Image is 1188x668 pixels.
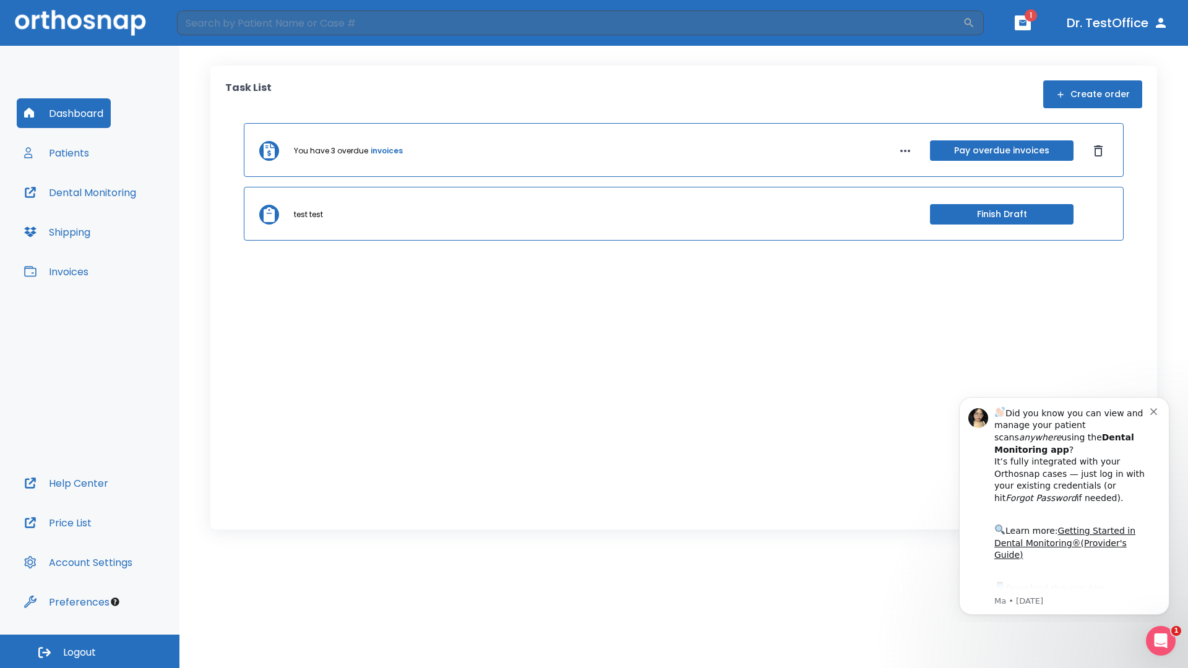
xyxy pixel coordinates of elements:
[17,98,111,128] button: Dashboard
[54,194,210,257] div: Download the app: | ​ Let us know if you need help getting started!
[1171,626,1181,636] span: 1
[940,386,1188,622] iframe: Intercom notifications message
[1062,12,1173,34] button: Dr. TestOffice
[17,217,98,247] button: Shipping
[63,646,96,659] span: Logout
[1088,141,1108,161] button: Dismiss
[110,596,121,607] div: Tooltip anchor
[294,145,368,156] p: You have 3 overdue
[17,178,144,207] button: Dental Monitoring
[1025,9,1037,22] span: 1
[371,145,403,156] a: invoices
[17,257,96,286] button: Invoices
[17,138,97,168] button: Patients
[17,587,117,617] button: Preferences
[17,547,140,577] button: Account Settings
[210,19,220,29] button: Dismiss notification
[1043,80,1142,108] button: Create order
[294,209,323,220] p: test test
[54,197,164,220] a: App Store
[1146,626,1176,656] iframe: Intercom live chat
[17,468,116,498] button: Help Center
[15,10,146,35] img: Orthosnap
[54,210,210,221] p: Message from Ma, sent 5w ago
[930,140,1074,161] button: Pay overdue invoices
[225,80,272,108] p: Task List
[930,204,1074,225] button: Finish Draft
[17,508,99,537] button: Price List
[177,11,963,35] input: Search by Patient Name or Case #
